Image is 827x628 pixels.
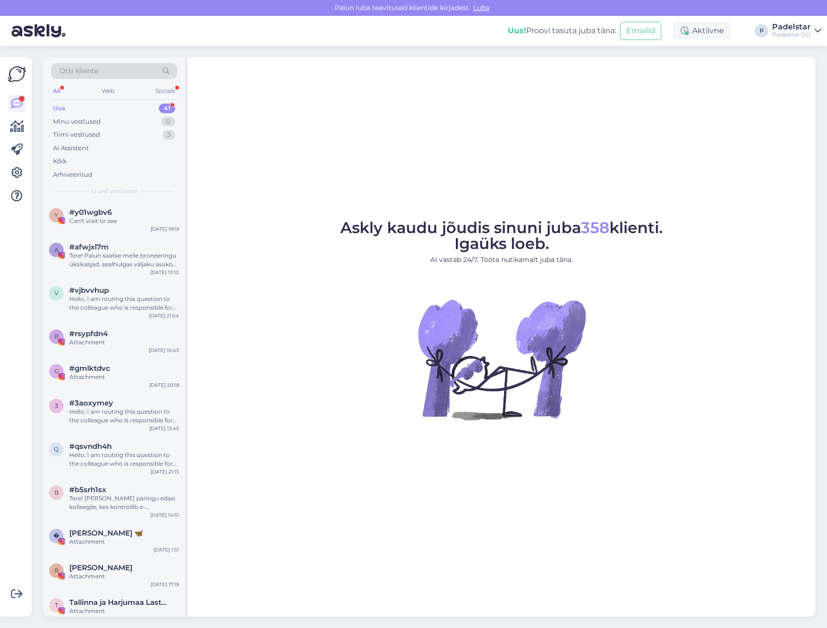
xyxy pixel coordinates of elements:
div: All [51,85,62,97]
div: Can't wait to see [69,217,179,225]
span: q [54,445,59,453]
span: b [54,489,59,496]
span: g [54,367,59,375]
span: Uued vestlused [92,187,137,196]
div: [DATE] 14:51 [150,511,179,519]
div: Attachment [69,373,179,381]
div: [DATE] 19:19 [151,225,179,233]
div: AI Assistent [53,144,89,153]
div: Padelstar OÜ [772,31,811,39]
span: #afwjxl7m [69,243,109,251]
div: [DATE] 1:51 [154,546,179,553]
div: [DATE] 21:15 [151,468,179,475]
span: #vjbvvhup [69,286,109,295]
span: #y01wgbv6 [69,208,112,217]
span: T [55,602,58,609]
div: Attachment [69,572,179,581]
span: Askly kaudu jõudis sinuni juba klienti. Igaüks loeb. [340,218,663,253]
div: Tere! [PERSON_NAME] päringu edasi kolleegile, kes kontrollib e-[PERSON_NAME] võtab teiega ühendust. [69,494,179,511]
div: Aktiivne [673,22,732,39]
div: [DATE] 13:10 [150,269,179,276]
span: 3 [55,402,58,409]
div: Uus [53,104,65,113]
div: Attachment [69,607,179,615]
span: #3aoxymey [69,399,113,407]
div: [DATE] 13:45 [149,425,179,432]
span: #qsvndh4h [69,442,112,451]
div: [DATE] 21:04 [149,312,179,319]
span: Tallinna ja Harjumaa Lasterikaste Perede Liit [69,598,169,607]
div: Padelstar [772,23,811,31]
span: #rsypfdn4 [69,329,108,338]
div: 3 [162,130,175,140]
span: r [54,333,59,340]
span: a [54,246,59,253]
div: [DATE] 16:03 [149,615,179,623]
span: Richard Riim [69,563,132,572]
img: Askly Logo [8,65,26,83]
span: #gmlktdvc [69,364,110,373]
button: Emailid [620,22,661,40]
div: Minu vestlused [53,117,101,127]
span: � [53,532,59,539]
div: Web [100,85,116,97]
div: Hello, I am routing this question to the colleague who is responsible for this topic. The reply m... [69,451,179,468]
a: PadelstarPadelstar OÜ [772,23,821,39]
span: v [54,289,58,297]
div: Attachment [69,537,179,546]
b: Uus! [508,26,526,35]
span: Luba [470,3,492,12]
div: Hello, I am routing this question to the colleague who is responsible for this topic. The reply m... [69,407,179,425]
div: [DATE] 20:18 [149,381,179,389]
div: Socials [154,85,177,97]
span: Otsi kliente [60,66,98,76]
div: Arhiveeritud [53,170,92,180]
p: AI vastab 24/7. Tööta nutikamalt juba täna. [340,255,663,265]
div: Tere! Palun saatke meile broneeringu üksikasjad, sealhulgas väljaku asukoht ja kellaaeg, aadressi... [69,251,179,269]
img: No Chat active [415,273,588,446]
div: [DATE] 17:19 [151,581,179,588]
span: #b5srh1sx [69,485,106,494]
div: Tiimi vestlused [53,130,100,140]
span: 𝓙𝓸𝓷𝓷𝓪 🦋 [69,529,143,537]
span: 358 [581,218,609,237]
span: R [54,567,59,574]
div: P [755,24,768,38]
div: Attachment [69,338,179,347]
div: 0 [161,117,175,127]
span: y [54,211,58,219]
div: Proovi tasuta juba täna: [508,25,616,37]
div: Kõik [53,157,67,166]
div: Hello, I am routing this question to the colleague who is responsible for this topic. The reply m... [69,295,179,312]
div: [DATE] 10:43 [149,347,179,354]
div: 41 [159,104,175,113]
